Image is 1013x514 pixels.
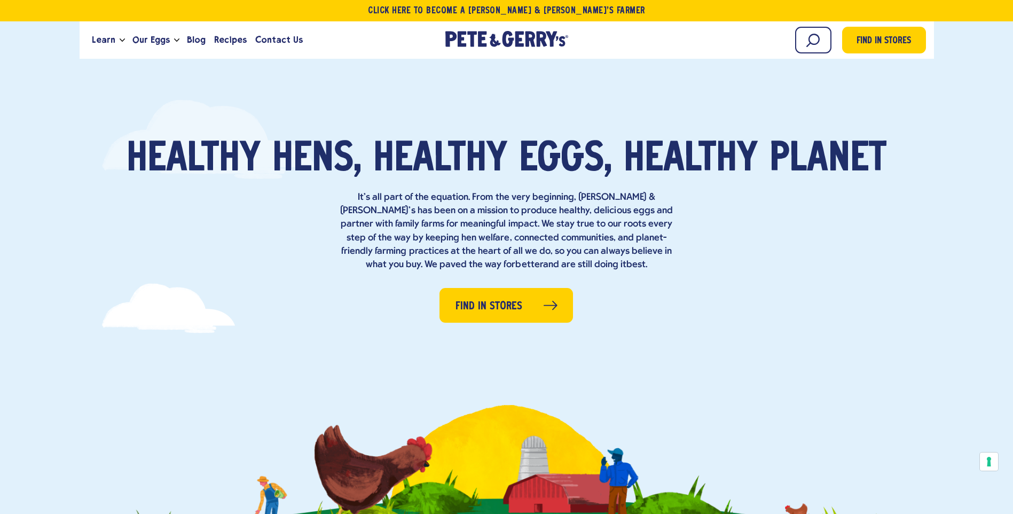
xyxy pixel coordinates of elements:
a: Learn [88,26,120,54]
a: Blog [183,26,210,54]
span: Find in Stores [857,34,911,49]
strong: better [515,260,543,270]
span: Contact Us [255,33,303,46]
span: healthy [373,140,507,180]
span: eggs, [519,140,612,180]
strong: best [626,260,646,270]
span: Our Eggs [132,33,170,46]
span: healthy [624,140,758,180]
button: Open the dropdown menu for Learn [120,38,125,42]
span: Recipes [214,33,247,46]
span: Find in Stores [456,298,522,315]
a: Our Eggs [128,26,174,54]
button: Open the dropdown menu for Our Eggs [174,38,179,42]
a: Find in Stores [439,288,573,323]
input: Search [795,27,831,53]
span: planet [769,140,886,180]
span: hens, [272,140,362,180]
p: It’s all part of the equation. From the very beginning, [PERSON_NAME] & [PERSON_NAME]’s has been ... [336,191,678,271]
a: Find in Stores [842,27,926,53]
span: Healthy [127,140,261,180]
a: Recipes [210,26,251,54]
button: Your consent preferences for tracking technologies [980,453,998,471]
a: Contact Us [251,26,307,54]
span: Learn [92,33,115,46]
span: Blog [187,33,206,46]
